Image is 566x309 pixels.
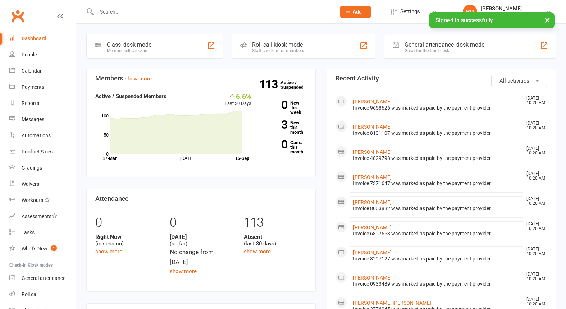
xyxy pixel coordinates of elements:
div: (so far) [170,234,233,247]
a: [PERSON_NAME] [353,199,392,205]
div: 0 [170,212,233,234]
span: Add [353,9,362,15]
div: Invoice 8297127 was marked as paid by the payment provider [353,256,520,262]
a: Tasks [9,225,76,241]
a: 0Canx. this month [262,140,307,154]
span: All activities [499,78,529,84]
div: No change from [DATE] [170,247,233,267]
a: Reports [9,95,76,111]
time: [DATE] 10:20 AM [523,96,547,105]
div: Great for the front desk [405,48,484,53]
h3: Recent Activity [336,75,547,82]
div: Roll call kiosk mode [252,41,304,48]
span: Settings [400,4,420,20]
a: [PERSON_NAME] [353,124,392,130]
div: Workouts [22,197,43,203]
div: (last 30 days) [244,234,307,247]
a: 3New this month [262,120,307,134]
div: Reports [22,100,39,106]
div: Invoice 9658626 was marked as paid by the payment provider [353,105,520,111]
a: 113Active / Suspended [280,75,312,95]
div: Assessments [22,213,57,219]
strong: 0 [262,100,287,110]
strong: 3 [262,119,287,130]
a: Clubworx [9,7,27,25]
a: General attendance kiosk mode [9,270,76,286]
a: Calendar [9,63,76,79]
div: Invoice 4829798 was marked as paid by the payment provider [353,155,520,161]
div: Invoice 0933489 was marked as paid by the payment provider [353,281,520,287]
time: [DATE] 10:20 AM [523,146,547,156]
div: Invoice 6897553 was marked as paid by the payment provider [353,231,520,237]
a: [PERSON_NAME] [PERSON_NAME] [353,300,431,306]
div: General attendance [22,275,65,281]
a: [PERSON_NAME] [353,250,392,255]
strong: Right Now [95,234,159,240]
a: Product Sales [9,144,76,160]
time: [DATE] 10:20 AM [523,222,547,231]
div: Last 30 Days [225,92,251,107]
span: Signed in successfully. [435,17,494,24]
a: show more [125,75,152,82]
a: What's New1 [9,241,76,257]
a: People [9,47,76,63]
div: Invoice 7371647 was marked as paid by the payment provider [353,180,520,186]
a: show more [170,268,197,275]
div: Tasks [22,230,35,235]
a: [PERSON_NAME] [353,275,392,281]
div: Payments [22,84,44,90]
div: (in session) [95,234,159,247]
time: [DATE] 10:20 AM [523,272,547,281]
a: Automations [9,128,76,144]
a: Dashboard [9,31,76,47]
time: [DATE] 10:20 AM [523,171,547,181]
div: Automations [22,133,51,138]
div: Member self check-in [107,48,151,53]
div: Gradings [22,165,42,171]
strong: Active / Suspended Members [95,93,166,100]
div: Calendar [22,68,42,74]
div: 0 [95,212,159,234]
div: Class kiosk mode [107,41,151,48]
div: Roll call [22,291,38,297]
div: Waivers [22,181,39,187]
a: Messages [9,111,76,128]
a: show more [244,248,271,255]
strong: 0 [262,139,287,150]
span: 1 [51,245,57,251]
strong: [DATE] [170,234,233,240]
div: Invoice 8101107 was marked as paid by the payment provider [353,130,520,136]
a: [PERSON_NAME] [353,174,392,180]
div: Product Sales [22,149,53,154]
a: 0New this week [262,101,307,115]
time: [DATE] 10:20 AM [523,197,547,206]
div: BR [463,5,477,19]
a: Assessments [9,208,76,225]
a: show more [95,248,122,255]
time: [DATE] 10:20 AM [523,247,547,256]
div: Messages [22,116,44,122]
button: × [541,12,554,28]
div: General attendance kiosk mode [405,41,484,48]
div: What's New [22,246,47,252]
div: Staff check-in for members [252,48,304,53]
time: [DATE] 10:20 AM [523,121,547,130]
h3: Attendance [95,195,307,202]
a: [PERSON_NAME] [353,99,392,105]
button: Add [340,6,371,18]
a: Payments [9,79,76,95]
a: [PERSON_NAME] [353,149,392,155]
div: [PERSON_NAME] [481,5,546,12]
a: Roll call [9,286,76,303]
strong: Absent [244,234,307,240]
a: Gradings [9,160,76,176]
a: Waivers [9,176,76,192]
div: 6.6% [225,92,251,100]
div: Invoice 8003882 was marked as paid by the payment provider [353,206,520,212]
div: 113 [244,212,307,234]
div: People [22,52,37,57]
button: All activities [491,75,547,87]
h3: Members [95,75,307,82]
strong: 113 [259,79,280,90]
a: Workouts [9,192,76,208]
